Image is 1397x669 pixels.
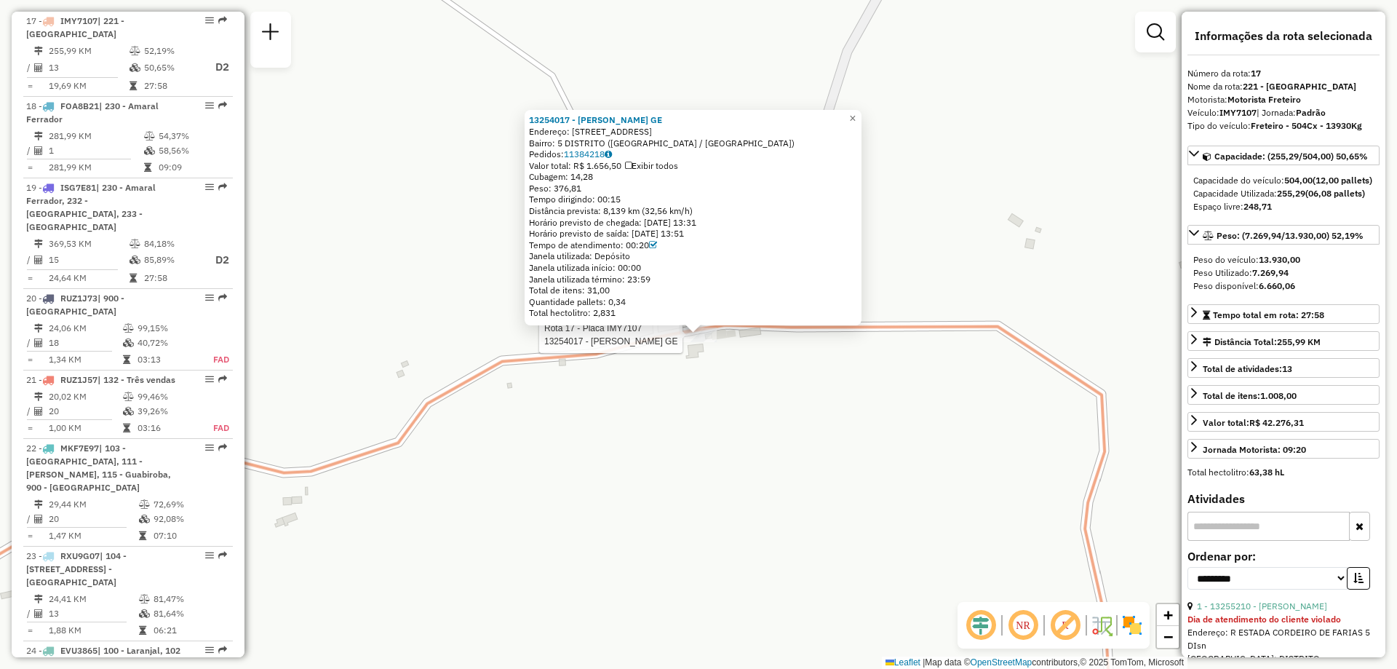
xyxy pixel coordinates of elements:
i: Observações [605,150,612,159]
strong: 63,38 hL [1249,467,1284,478]
div: Horário previsto de chegada: [DATE] 13:31 [529,217,857,229]
div: Número da rota: [1187,67,1380,80]
a: 11384218 [564,149,612,159]
td: 19,69 KM [48,79,129,93]
strong: R$ 42.276,31 [1249,417,1304,428]
div: Veículo: [1187,106,1380,119]
td: 15 [48,251,129,269]
div: Tempo de atendimento: 00:20 [529,240,857,251]
span: RUZ1J73 [60,293,97,304]
span: Peso do veículo: [1193,254,1300,265]
i: % de utilização da cubagem [123,407,134,416]
span: RUZ1J57 [60,374,97,385]
div: Janela utilizada: Depósito [529,250,857,262]
td: 07:10 [153,529,226,543]
strong: 504,00 [1284,175,1313,186]
td: 84,18% [143,237,202,251]
strong: (12,00 pallets) [1313,175,1372,186]
span: | 100 - Laranjal, 102 - Z3 [26,645,180,669]
a: Valor total:R$ 42.276,31 [1187,412,1380,432]
td: 20 [48,404,122,419]
span: Exibir rótulo [1048,608,1083,643]
i: Total de Atividades [34,339,43,347]
span: Total de atividades: [1203,363,1292,374]
i: Tempo total em rota [123,424,130,432]
i: % de utilização do peso [139,595,150,603]
div: Endereço: [STREET_ADDRESS] [529,126,857,138]
span: 21 - [26,374,175,385]
i: % de utilização da cubagem [130,256,140,264]
td: = [26,421,33,435]
i: Tempo total em rota [123,355,130,364]
span: | [923,657,925,668]
i: % de utilização da cubagem [139,515,150,523]
td: 13 [48,606,138,621]
strong: 7.269,94 [1252,267,1289,278]
i: Distância Total [34,240,43,248]
em: Opções [205,101,214,110]
i: % de utilização da cubagem [123,339,134,347]
strong: 13 [1282,363,1292,374]
i: % de utilização do peso [139,500,150,509]
div: Endereço: R ESTADA CORDEIRO DE FARIAS 5 DIsn [1187,626,1380,652]
td: 369,53 KM [48,237,129,251]
span: 20 - [26,293,124,317]
i: % de utilização da cubagem [139,609,150,618]
td: FAD [197,352,230,367]
td: 39,26% [137,404,197,419]
td: / [26,404,33,419]
td: 24,64 KM [48,271,129,285]
td: 1,47 KM [48,529,138,543]
span: | 103 - [GEOGRAPHIC_DATA], 111 - [PERSON_NAME], 115 - Guabiroba, 900 - [GEOGRAPHIC_DATA] [26,443,171,493]
td: FAD [197,421,230,435]
td: 27:58 [143,79,202,93]
em: Opções [205,551,214,560]
h4: Atividades [1187,492,1380,506]
span: IMY7107 [60,15,97,26]
span: FOA8B21 [60,100,99,111]
div: Bairro: 5 DISTRITO ([GEOGRAPHIC_DATA] / [GEOGRAPHIC_DATA]) [529,138,857,149]
strong: 1.008,00 [1260,390,1297,401]
strong: 6.660,06 [1259,280,1295,291]
strong: 221 - [GEOGRAPHIC_DATA] [1243,81,1356,92]
td: / [26,606,33,621]
div: Total hectolitro: 2,831 [529,307,857,319]
td: 50,65% [143,58,202,76]
a: Zoom in [1157,604,1179,626]
em: Opções [205,183,214,191]
h4: Informações da rota selecionada [1187,29,1380,43]
span: ISG7E81 [60,182,96,193]
td: 81,64% [153,606,226,621]
img: Fluxo de ruas [1090,614,1113,637]
div: Peso Utilizado: [1193,266,1374,280]
i: Distância Total [34,47,43,55]
i: % de utilização do peso [130,47,140,55]
div: Total hectolitro: [1187,466,1380,479]
em: Opções [205,375,214,384]
span: | 230 - Amaral Ferrador [26,100,159,124]
span: − [1163,628,1173,646]
i: Tempo total em rota [130,82,137,90]
div: Map data © contributors,© 2025 TomTom, Microsoft [882,657,1187,669]
div: Distância Total: [1203,336,1321,349]
strong: Padrão [1296,107,1326,118]
div: Distância prevista: 8,139 km (32,56 km/h) [529,205,857,217]
td: 06:21 [153,623,226,638]
div: Jornada Motorista: 09:20 [1203,443,1306,456]
span: MKF7E97 [60,443,99,454]
i: Tempo total em rota [130,274,137,282]
div: Quantidade pallets: 0,34 [529,296,857,308]
div: Total de itens: [1203,389,1297,403]
span: Exibir todos [625,160,678,171]
td: 58,56% [158,143,227,158]
td: / [26,512,33,526]
div: Capacidade: (255,29/504,00) 50,65% [1187,168,1380,219]
td: 1,34 KM [48,352,122,367]
div: Tempo dirigindo: 00:15 [529,194,857,205]
td: 29,44 KM [48,497,138,512]
strong: 248,71 [1243,201,1272,212]
i: % de utilização do peso [144,132,155,140]
em: Rota exportada [218,101,227,110]
em: Rota exportada [218,16,227,25]
em: Rota exportada [218,183,227,191]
